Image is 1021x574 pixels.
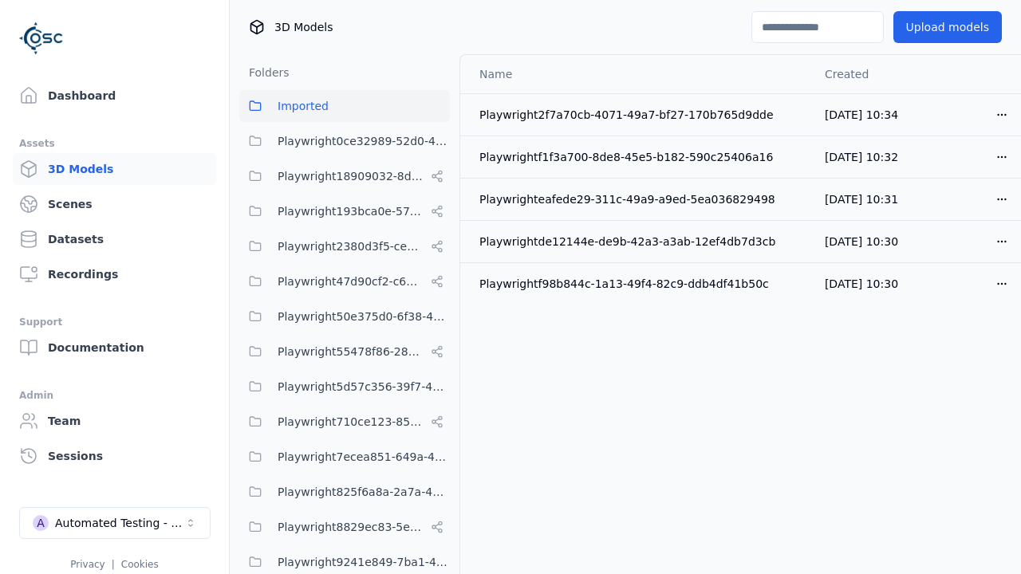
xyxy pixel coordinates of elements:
span: 3D Models [274,19,333,35]
span: Imported [278,96,329,116]
button: Imported [239,90,450,122]
h3: Folders [239,65,290,81]
button: Playwright0ce32989-52d0-45cf-b5b9-59d5033d313a [239,125,450,157]
div: Playwrighteafede29-311c-49a9-a9ed-5ea036829498 [479,191,799,207]
span: Playwright5d57c356-39f7-47ed-9ab9-d0409ac6cddc [278,377,450,396]
span: Playwright0ce32989-52d0-45cf-b5b9-59d5033d313a [278,132,450,151]
span: Playwright825f6a8a-2a7a-425c-94f7-650318982f69 [278,482,450,501]
div: A [33,515,49,531]
span: [DATE] 10:32 [825,151,898,163]
span: | [112,559,115,570]
span: Playwright9241e849-7ba1-474f-9275-02cfa81d37fc [278,552,450,572]
a: Recordings [13,258,216,290]
div: Automated Testing - Playwright [55,515,184,531]
button: Playwright2380d3f5-cebf-494e-b965-66be4d67505e [239,230,450,262]
button: Playwright710ce123-85fd-4f8c-9759-23c3308d8830 [239,406,450,438]
th: Name [460,55,812,93]
a: Cookies [121,559,159,570]
a: Documentation [13,332,216,364]
div: Admin [19,386,210,405]
span: [DATE] 10:34 [825,108,898,121]
span: [DATE] 10:30 [825,277,898,290]
span: Playwright8829ec83-5e68-4376-b984-049061a310ed [278,517,424,537]
button: Playwright50e375d0-6f38-48a7-96e0-b0dcfa24b72f [239,301,450,332]
button: Playwright825f6a8a-2a7a-425c-94f7-650318982f69 [239,476,450,508]
span: Playwright50e375d0-6f38-48a7-96e0-b0dcfa24b72f [278,307,450,326]
th: Created [812,55,918,93]
a: Dashboard [13,80,216,112]
span: [DATE] 10:30 [825,235,898,248]
span: Playwright193bca0e-57fa-418d-8ea9-45122e711dc7 [278,202,424,221]
button: Playwright47d90cf2-c635-4353-ba3b-5d4538945666 [239,265,450,297]
div: Assets [19,134,210,153]
span: Playwright710ce123-85fd-4f8c-9759-23c3308d8830 [278,412,424,431]
button: Playwright8829ec83-5e68-4376-b984-049061a310ed [239,511,450,543]
span: Playwright18909032-8d07-45c5-9c81-9eec75d0b16b [278,167,424,186]
button: Select a workspace [19,507,211,539]
img: Logo [19,16,64,61]
button: Playwright55478f86-28dc-49b8-8d1f-c7b13b14578c [239,336,450,368]
span: Playwright7ecea851-649a-419a-985e-fcff41a98b20 [278,447,450,466]
a: 3D Models [13,153,216,185]
div: Playwright2f7a70cb-4071-49a7-bf27-170b765d9dde [479,107,799,123]
a: Team [13,405,216,437]
button: Playwright193bca0e-57fa-418d-8ea9-45122e711dc7 [239,195,450,227]
span: Playwright47d90cf2-c635-4353-ba3b-5d4538945666 [278,272,424,291]
a: Datasets [13,223,216,255]
a: Scenes [13,188,216,220]
button: Playwright18909032-8d07-45c5-9c81-9eec75d0b16b [239,160,450,192]
span: [DATE] 10:31 [825,193,898,206]
button: Playwright5d57c356-39f7-47ed-9ab9-d0409ac6cddc [239,371,450,403]
button: Playwright7ecea851-649a-419a-985e-fcff41a98b20 [239,441,450,473]
div: Playwrightf1f3a700-8de8-45e5-b182-590c25406a16 [479,149,799,165]
div: Support [19,313,210,332]
button: Upload models [893,11,1002,43]
a: Privacy [70,559,104,570]
div: Playwrightde12144e-de9b-42a3-a3ab-12ef4db7d3cb [479,234,799,250]
span: Playwright55478f86-28dc-49b8-8d1f-c7b13b14578c [278,342,424,361]
span: Playwright2380d3f5-cebf-494e-b965-66be4d67505e [278,237,424,256]
div: Playwrightf98b844c-1a13-49f4-82c9-ddb4df41b50c [479,276,799,292]
a: Sessions [13,440,216,472]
